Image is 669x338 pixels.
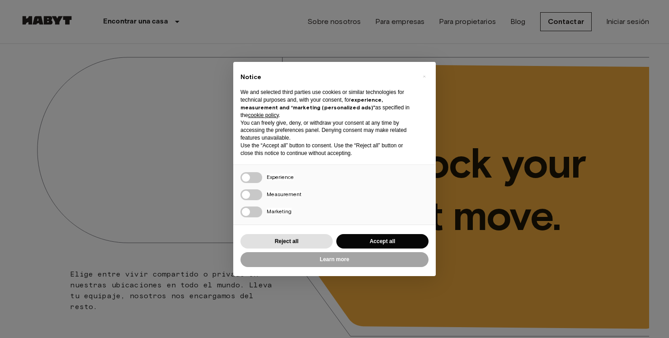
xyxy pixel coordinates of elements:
p: You can freely give, deny, or withdraw your consent at any time by accessing the preferences pane... [240,119,414,142]
span: Marketing [267,208,292,215]
p: Use the “Accept all” button to consent. Use the “Reject all” button or close this notice to conti... [240,142,414,157]
button: Close this notice [417,69,431,84]
span: Measurement [267,191,302,197]
a: cookie policy [248,112,279,118]
p: We and selected third parties use cookies or similar technologies for technical purposes and, wit... [240,89,414,119]
span: × [423,71,426,82]
span: Experience [267,174,294,180]
h2: Notice [240,73,414,82]
button: Reject all [240,234,333,249]
button: Learn more [240,252,429,267]
strong: experience, measurement and “marketing (personalized ads)” [240,96,383,111]
button: Accept all [336,234,429,249]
